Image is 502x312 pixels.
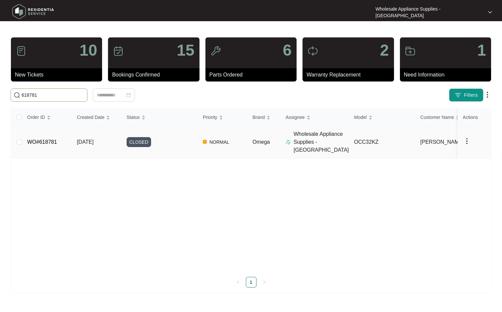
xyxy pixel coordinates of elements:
th: Customer Name [415,109,481,126]
img: icon [405,46,416,56]
span: [DATE] [77,139,93,145]
p: Bookings Confirmed [112,71,199,79]
span: left [236,280,240,284]
p: 10 [80,42,97,58]
span: CLOSED [127,137,151,147]
input: Search by Order Id, Assignee Name, Customer Name, Brand and Model [22,91,84,99]
img: residentia service logo [10,2,56,22]
button: right [259,277,270,287]
th: Status [121,109,197,126]
button: left [233,277,243,287]
p: 2 [380,42,389,58]
span: Created Date [77,114,104,121]
span: Brand [252,114,265,121]
span: Omega [252,139,270,145]
img: dropdown arrow [463,137,471,145]
a: WO#618781 [27,139,57,145]
span: Assignee [286,114,305,121]
img: icon [307,46,318,56]
img: dropdown arrow [488,11,492,14]
span: Model [354,114,367,121]
span: NORMAL [207,138,232,146]
p: Warranty Replacement [307,71,394,79]
img: icon [210,46,221,56]
span: [PERSON_NAME] [420,138,464,146]
img: Assigner Icon [286,139,291,145]
p: 6 [283,42,292,58]
img: icon [113,46,124,56]
img: icon [16,46,27,56]
th: Actions [458,109,491,126]
button: filter iconFilters [449,88,483,102]
th: Priority [197,109,247,126]
span: right [262,280,266,284]
span: Order ID [27,114,45,121]
li: Next Page [259,277,270,287]
p: New Tickets [15,71,102,79]
a: 1 [246,277,256,287]
p: 1 [477,42,486,58]
img: filter icon [455,92,461,98]
th: Assignee [280,109,349,126]
td: OCC32KZ [349,126,415,158]
span: Status [127,114,140,121]
p: Wholesale Appliance Supplies - [GEOGRAPHIC_DATA] [294,130,349,154]
img: dropdown arrow [483,91,491,99]
p: Wholesale Appliance Supplies - [GEOGRAPHIC_DATA] [375,6,482,19]
span: Priority [203,114,217,121]
span: Customer Name [420,114,454,121]
img: Vercel Logo [203,140,207,144]
p: 15 [177,42,194,58]
p: Parts Ordered [209,71,297,79]
li: Previous Page [233,277,243,287]
p: Need Information [404,71,491,79]
th: Order ID [22,109,72,126]
img: search-icon [14,92,20,98]
th: Created Date [72,109,121,126]
th: Brand [247,109,280,126]
span: Filters [464,92,478,99]
th: Model [349,109,415,126]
